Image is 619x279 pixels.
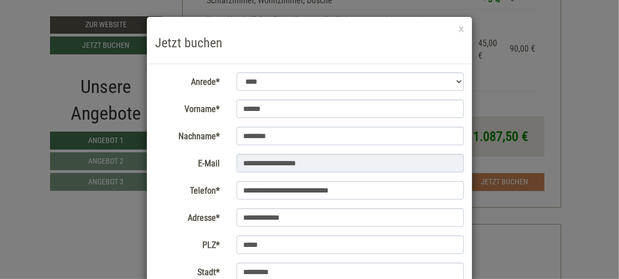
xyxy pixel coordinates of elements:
[147,154,228,170] label: E-Mail
[459,24,464,35] button: ×
[147,181,228,197] label: Telefon*
[147,263,228,279] label: Stadt*
[147,127,228,143] label: Nachname*
[147,208,228,225] label: Adresse*
[147,72,228,89] label: Anrede*
[147,100,228,116] label: Vorname*
[155,36,464,50] h3: Jetzt buchen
